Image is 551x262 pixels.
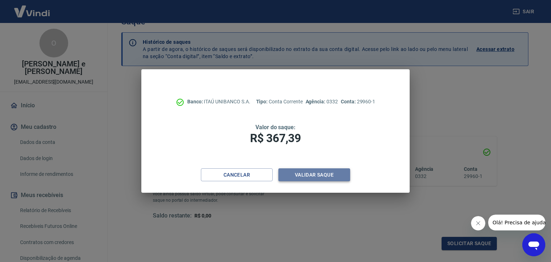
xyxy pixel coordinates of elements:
[187,98,250,106] p: ITAÚ UNIBANCO S.A.
[187,99,204,104] span: Banco:
[250,131,301,145] span: R$ 367,39
[256,98,303,106] p: Conta Corrente
[256,99,269,104] span: Tipo:
[341,99,357,104] span: Conta:
[4,5,60,11] span: Olá! Precisa de ajuda?
[341,98,375,106] p: 29960-1
[306,98,338,106] p: 0332
[278,168,350,182] button: Validar saque
[306,99,327,104] span: Agência:
[471,216,485,230] iframe: Fechar mensagem
[522,233,545,256] iframe: Botão para abrir a janela de mensagens
[488,215,545,230] iframe: Mensagem da empresa
[255,124,296,131] span: Valor do saque:
[201,168,273,182] button: Cancelar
